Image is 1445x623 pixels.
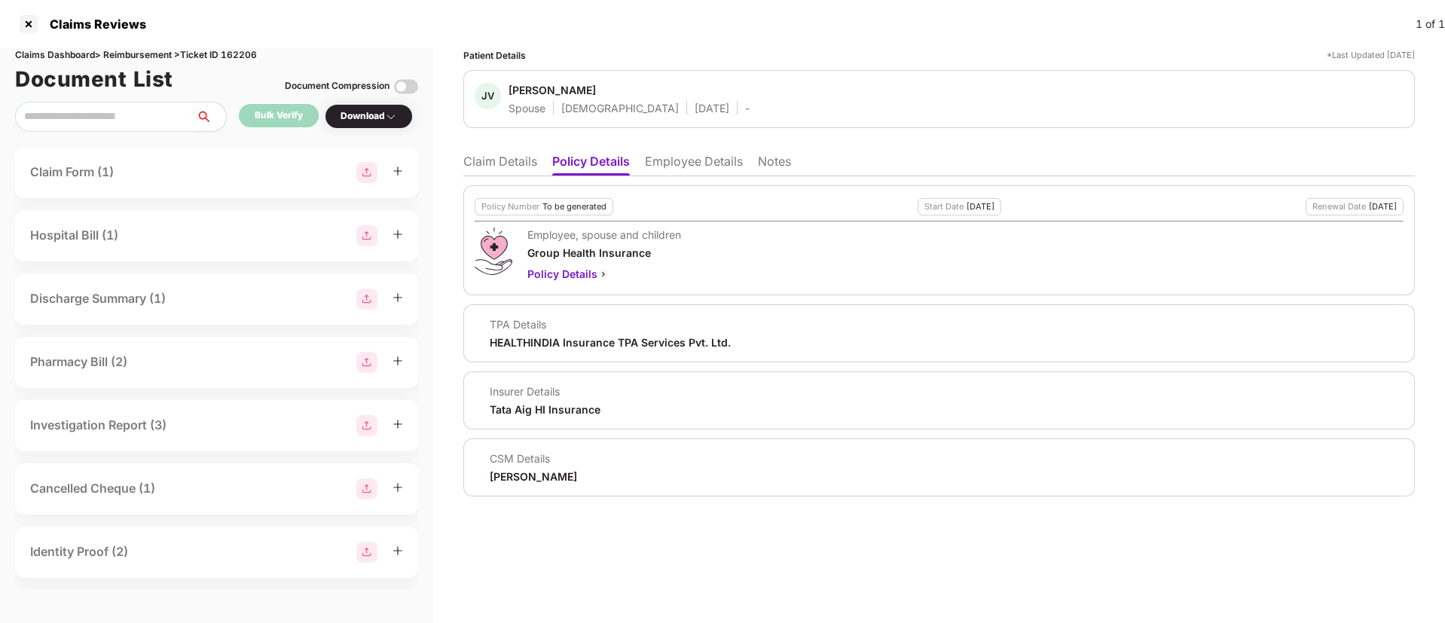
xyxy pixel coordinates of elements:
[924,202,964,212] div: Start Date
[475,83,501,109] div: JV
[195,111,226,123] span: search
[393,166,403,176] span: plus
[527,246,681,260] div: Group Health Insurance
[527,266,681,282] div: Policy Details
[490,384,600,399] div: Insurer Details
[695,101,729,115] div: [DATE]
[356,225,377,246] img: svg+xml;base64,PHN2ZyBpZD0iR3JvdXBfMjg4MTMiIGRhdGEtbmFtZT0iR3JvdXAgMjg4MTMiIHhtbG5zPSJodHRwOi8vd3...
[1416,16,1445,32] div: 1 of 1
[1369,202,1397,212] div: [DATE]
[15,63,173,96] h1: Document List
[30,163,114,182] div: Claim Form (1)
[385,111,397,123] img: svg+xml;base64,PHN2ZyBpZD0iRHJvcGRvd24tMzJ4MzIiIHhtbG5zPSJodHRwOi8vd3d3LnczLm9yZy8yMDAwL3N2ZyIgd2...
[475,228,512,275] img: svg+xml;base64,PHN2ZyB4bWxucz0iaHR0cDovL3d3dy53My5vcmcvMjAwMC9zdmciIHdpZHRoPSI0OS4zMiIgaGVpZ2h0PS...
[645,154,743,176] li: Employee Details
[490,469,577,484] div: [PERSON_NAME]
[527,228,681,242] div: Employee, spouse and children
[15,48,418,63] div: Claims Dashboard > Reimbursement > Ticket ID 162206
[30,226,118,245] div: Hospital Bill (1)
[30,289,166,308] div: Discharge Summary (1)
[30,353,127,371] div: Pharmacy Bill (2)
[394,75,418,99] img: svg+xml;base64,PHN2ZyBpZD0iVG9nZ2xlLTMyeDMyIiB4bWxucz0iaHR0cDovL3d3dy53My5vcmcvMjAwMC9zdmciIHdpZH...
[463,48,526,63] div: Patient Details
[509,83,596,97] div: [PERSON_NAME]
[41,17,146,32] div: Claims Reviews
[356,542,377,563] img: svg+xml;base64,PHN2ZyBpZD0iR3JvdXBfMjg4MTMiIGRhdGEtbmFtZT0iR3JvdXAgMjg4MTMiIHhtbG5zPSJodHRwOi8vd3...
[1327,48,1415,63] div: *Last Updated [DATE]
[542,202,606,212] div: To be generated
[463,154,537,176] li: Claim Details
[195,102,227,132] button: search
[356,162,377,183] img: svg+xml;base64,PHN2ZyBpZD0iR3JvdXBfMjg4MTMiIGRhdGEtbmFtZT0iR3JvdXAgMjg4MTMiIHhtbG5zPSJodHRwOi8vd3...
[597,268,609,280] img: svg+xml;base64,PHN2ZyBpZD0iQmFjay0yMHgyMCIgeG1sbnM9Imh0dHA6Ly93d3cudzMub3JnLzIwMDAvc3ZnIiB3aWR0aD...
[481,202,539,212] div: Policy Number
[393,229,403,240] span: plus
[341,109,397,124] div: Download
[490,402,600,417] div: Tata Aig HI Insurance
[393,545,403,556] span: plus
[758,154,791,176] li: Notes
[561,101,679,115] div: [DEMOGRAPHIC_DATA]
[1312,202,1366,212] div: Renewal Date
[30,479,155,498] div: Cancelled Cheque (1)
[393,292,403,303] span: plus
[393,419,403,429] span: plus
[255,108,303,123] div: Bulk Verify
[509,101,545,115] div: Spouse
[356,289,377,310] img: svg+xml;base64,PHN2ZyBpZD0iR3JvdXBfMjg4MTMiIGRhdGEtbmFtZT0iR3JvdXAgMjg4MTMiIHhtbG5zPSJodHRwOi8vd3...
[745,101,750,115] div: -
[356,478,377,499] img: svg+xml;base64,PHN2ZyBpZD0iR3JvdXBfMjg4MTMiIGRhdGEtbmFtZT0iR3JvdXAgMjg4MTMiIHhtbG5zPSJodHRwOi8vd3...
[393,356,403,366] span: plus
[490,317,731,331] div: TPA Details
[30,542,128,561] div: Identity Proof (2)
[30,416,166,435] div: Investigation Report (3)
[490,335,731,350] div: HEALTHINDIA Insurance TPA Services Pvt. Ltd.
[356,415,377,436] img: svg+xml;base64,PHN2ZyBpZD0iR3JvdXBfMjg4MTMiIGRhdGEtbmFtZT0iR3JvdXAgMjg4MTMiIHhtbG5zPSJodHRwOi8vd3...
[552,154,630,176] li: Policy Details
[285,79,390,93] div: Document Compression
[490,451,577,466] div: CSM Details
[393,482,403,493] span: plus
[356,352,377,373] img: svg+xml;base64,PHN2ZyBpZD0iR3JvdXBfMjg4MTMiIGRhdGEtbmFtZT0iR3JvdXAgMjg4MTMiIHhtbG5zPSJodHRwOi8vd3...
[967,202,994,212] div: [DATE]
